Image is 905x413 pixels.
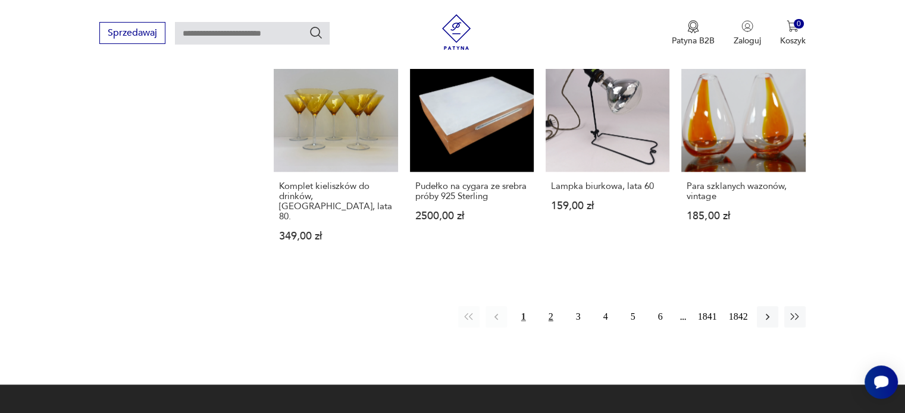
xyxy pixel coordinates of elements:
[410,48,534,264] a: Pudełko na cygara ze srebra próby 925 SterlingPudełko na cygara ze srebra próby 925 Sterling2500,...
[274,48,397,264] a: Komplet kieliszków do drinków, Niemcy, lata 80.Komplet kieliszków do drinków, [GEOGRAPHIC_DATA], ...
[672,35,715,46] p: Patyna B2B
[650,306,671,327] button: 6
[279,231,392,241] p: 349,00 zł
[546,48,669,264] a: Lampka biurkowa, lata 60Lampka biurkowa, lata 60159,00 zł
[787,20,798,32] img: Ikona koszyka
[741,20,753,32] img: Ikonka użytkownika
[279,181,392,222] h3: Komplet kieliszków do drinków, [GEOGRAPHIC_DATA], lata 80.
[687,181,800,201] h3: Para szklanych wazonów, vintage
[687,20,699,33] img: Ikona medalu
[865,365,898,399] iframe: Smartsupp widget button
[513,306,534,327] button: 1
[695,306,720,327] button: 1841
[780,20,806,46] button: 0Koszyk
[794,19,804,29] div: 0
[99,22,165,44] button: Sprzedawaj
[540,306,562,327] button: 2
[309,26,323,40] button: Szukaj
[726,306,751,327] button: 1842
[439,14,474,50] img: Patyna - sklep z meblami i dekoracjami vintage
[681,48,805,264] a: Para szklanych wazonów, vintagePara szklanych wazonów, vintage185,00 zł
[672,20,715,46] button: Patyna B2B
[415,181,528,201] h3: Pudełko na cygara ze srebra próby 925 Sterling
[551,181,664,191] h3: Lampka biurkowa, lata 60
[415,211,528,221] p: 2500,00 zł
[99,30,165,38] a: Sprzedawaj
[734,20,761,46] button: Zaloguj
[780,35,806,46] p: Koszyk
[595,306,616,327] button: 4
[551,201,664,211] p: 159,00 zł
[687,211,800,221] p: 185,00 zł
[672,20,715,46] a: Ikona medaluPatyna B2B
[622,306,644,327] button: 5
[734,35,761,46] p: Zaloguj
[568,306,589,327] button: 3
